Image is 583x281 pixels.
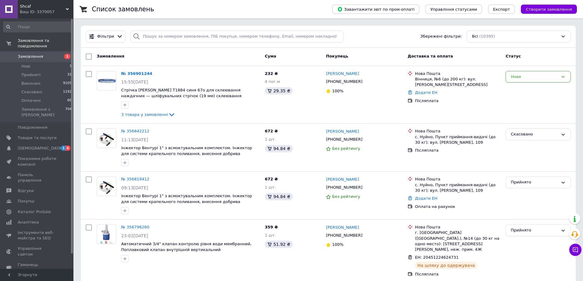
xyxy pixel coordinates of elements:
img: Фото товару [97,177,116,196]
a: Створити замовлення [515,7,577,11]
span: Cума [265,54,276,58]
a: Додати ЕН [415,196,437,201]
span: (10395) [479,34,495,39]
span: 1 шт. [265,137,276,142]
div: 51.92 ₴ [265,241,293,248]
span: Замовлення з [PERSON_NAME] [21,107,65,118]
a: Додати ЕН [415,90,437,95]
span: Прийняті [21,72,40,78]
a: 3 товара у замовленні [121,112,175,117]
img: Фото товару [97,129,116,148]
div: Нове [511,74,558,80]
span: Без рейтингу [332,146,360,151]
span: 672 ₴ [265,177,278,181]
a: № 356842212 [121,129,149,133]
a: Фото товару [97,128,116,148]
span: Показники роботи компанії [18,156,57,167]
span: 66 [67,98,72,103]
a: Автоматичний 3/4" клапан контролю рівня води мембранний, Поплавковий клапан внутрішній вертикальний [121,242,252,252]
div: Прийнято [511,227,558,234]
h1: Список замовлень [92,6,154,13]
span: Покупець [326,54,348,58]
span: Каталог ProSale [18,209,51,215]
span: Відгуки [18,188,34,194]
span: Аналітика [18,220,39,225]
a: Стрічка [PERSON_NAME] T1884 синя 67o для склеювання наждачних — шліфувальних стрічок (19 мм) скле... [121,88,241,104]
span: 1192 [63,89,72,95]
a: № 356901244 [121,71,152,76]
span: 1 [61,146,66,151]
span: 704 [65,107,72,118]
span: ЕН: 20451224624731 [415,255,458,260]
span: 4 [65,146,70,151]
button: Чат з покупцем [569,244,581,256]
span: Замовлення [18,54,43,59]
a: [PERSON_NAME] [326,177,359,183]
div: 94.84 ₴ [265,193,293,200]
a: Фото товару [97,224,116,244]
a: [PERSON_NAME] [326,129,359,135]
div: [PHONE_NUMBER] [325,135,364,143]
div: [PHONE_NUMBER] [325,231,364,239]
span: Shcaf [20,4,66,9]
div: с. Нуйно, Пункт приймання-видачі (до 30 кг): вул. [PERSON_NAME], 109 [415,134,501,145]
div: Прийнято [511,179,558,186]
span: Експорт [493,7,510,12]
span: 100% [332,242,343,247]
a: № 356796260 [121,225,149,229]
span: Інструменти веб-майстра та SEO [18,230,57,241]
span: Управління статусами [430,7,477,12]
span: 31 [67,72,72,78]
span: 1 шт. [265,233,276,238]
div: Ваш ID: 3370057 [20,9,73,15]
a: № 356819412 [121,177,149,181]
div: [PHONE_NUMBER] [325,78,364,86]
div: Оплата на рахунок [415,204,501,209]
span: Управління сайтом [18,246,57,257]
div: г. [GEOGRAPHIC_DATA] ([GEOGRAPHIC_DATA].), №14 (до 30 кг на одно место): [STREET_ADDRESS][PERSON_... [415,230,501,252]
a: Інжектор Вентурі 1" з всмоктувальним комплектом. Інжектор для системи крапельного поливання, внес... [121,194,252,204]
a: Інжектор Вентурі 1" з всмоктувальним комплектом. Інжектор для системи крапельного поливання, внес... [121,146,252,156]
span: 1 [64,54,70,59]
span: Фільтри [97,34,114,39]
span: 4 пог.м [265,79,280,84]
button: Експорт [488,5,515,14]
input: Пошук за номером замовлення, ПІБ покупця, номером телефону, Email, номером накладної [130,31,343,43]
span: Збережені фільтри: [420,34,462,39]
span: Покупці [18,198,34,204]
span: 672 ₴ [265,129,278,133]
span: Виконані [21,81,40,86]
span: 11:13[DATE] [121,137,148,142]
div: Нова Пошта [415,128,501,134]
div: с. Нуйно, Пункт приймання-видачі (до 30 кг): вул. [PERSON_NAME], 109 [415,182,501,193]
div: Нова Пошта [415,71,501,76]
span: Завантажити звіт по пром-оплаті [337,6,414,12]
span: Повідомлення [18,125,47,130]
div: 29.35 ₴ [265,87,293,94]
div: Післяплата [415,98,501,104]
span: Статус [506,54,521,58]
div: На шляху до одержувача [415,262,477,269]
div: [PHONE_NUMBER] [325,183,364,191]
span: Нові [21,64,30,69]
span: 23:02[DATE] [121,233,148,238]
img: Фото товару [100,225,113,244]
span: Всі [472,34,478,39]
span: Панель управління [18,172,57,183]
img: Фото товару [97,74,116,87]
div: Скасовано [511,131,558,138]
a: Фото товару [97,71,116,91]
span: 3 товара у замовленні [121,112,168,117]
span: 15:55[DATE] [121,79,148,84]
span: 100% [332,89,343,93]
div: Вінниця, №6 (до 200 кг): вул. [PERSON_NAME][STREET_ADDRESS] [415,76,501,87]
span: Створити замовлення [526,7,572,12]
span: 09:13[DATE] [121,185,148,190]
div: 94.84 ₴ [265,145,293,152]
span: 1 шт. [265,185,276,190]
